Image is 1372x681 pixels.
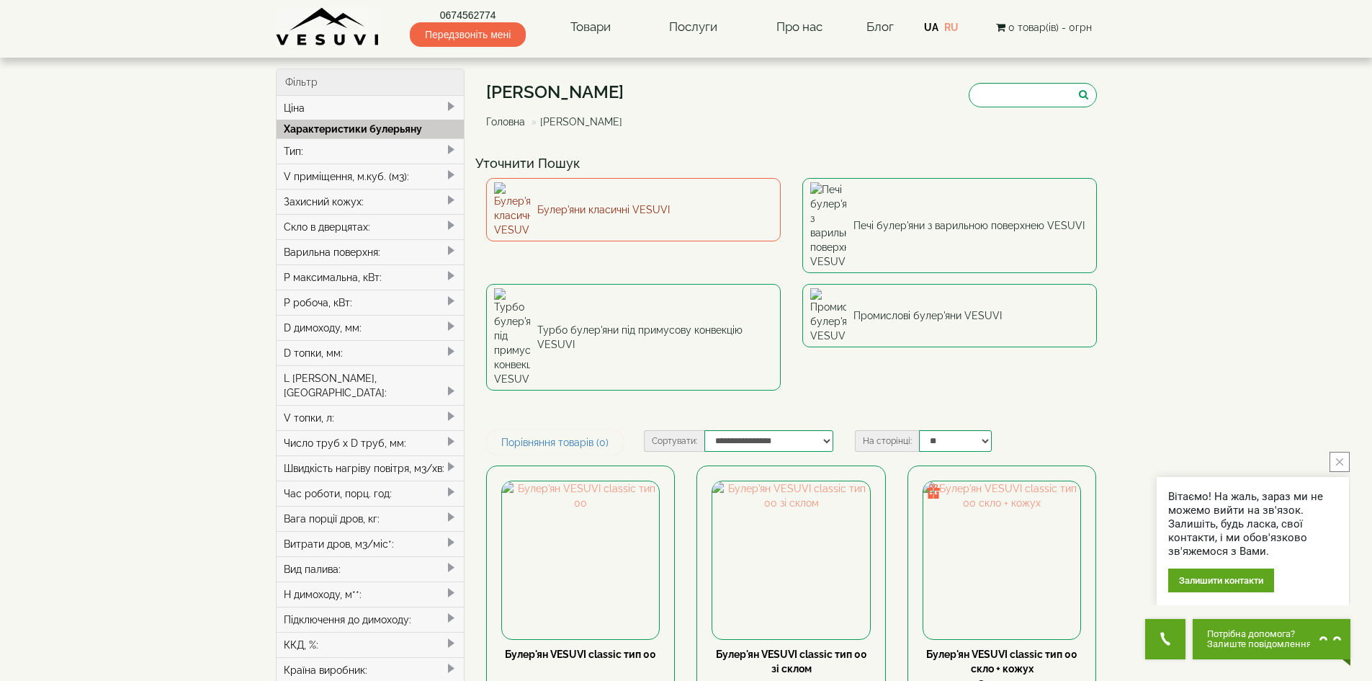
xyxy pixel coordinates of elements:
[410,22,526,47] span: Передзвоніть мені
[855,430,919,452] label: На сторінці:
[486,116,525,128] a: Головна
[277,632,465,657] div: ККД, %:
[505,649,656,660] a: Булер'ян VESUVI classic тип 00
[866,19,894,34] a: Блог
[924,22,938,33] a: UA
[277,607,465,632] div: Підключення до димоходу:
[486,178,781,241] a: Булер'яни класичні VESUVI Булер'яни класичні VESUVI
[277,69,465,96] div: Фільтр
[277,556,465,582] div: Вид палива:
[277,189,465,214] div: Захисний кожух:
[475,156,1108,171] h4: Уточнити Пошук
[1193,619,1350,659] button: Chat button
[1145,619,1185,659] button: Get Call button
[1207,629,1312,639] span: Потрібна допомога?
[802,284,1097,347] a: Промислові булер'яни VESUVI Промислові булер'яни VESUVI
[1168,569,1274,592] div: Залишити контакти
[277,120,465,138] div: Характеристики булерьяну
[655,11,732,44] a: Послуги
[528,115,622,129] li: [PERSON_NAME]
[1207,639,1312,649] span: Залиште повідомлення
[802,178,1097,273] a: Печі булер'яни з варильною поверхнею VESUVI Печі булер'яни з варильною поверхнею VESUVI
[556,11,625,44] a: Товари
[277,214,465,239] div: Скло в дверцятах:
[992,19,1096,35] button: 0 товар(ів) - 0грн
[486,284,781,391] a: Турбо булер'яни під примусову конвекцію VESUVI Турбо булер'яни під примусову конвекцію VESUVI
[277,315,465,340] div: D димоходу, мм:
[410,8,526,22] a: 0674562774
[277,481,465,506] div: Час роботи, порц. год:
[944,22,959,33] a: RU
[1168,490,1337,558] div: Вітаємо! На жаль, зараз ми не можемо вийти на зв'язок. Залишіть, будь ласка, свої контакти, і ми ...
[712,481,869,638] img: Булер'ян VESUVI classic тип 00 зі склом
[277,365,465,405] div: L [PERSON_NAME], [GEOGRAPHIC_DATA]:
[277,506,465,531] div: Вага порції дров, кг:
[1330,452,1350,472] button: close button
[277,164,465,189] div: V приміщення, м.куб. (м3):
[277,239,465,264] div: Варильна поверхня:
[277,340,465,365] div: D топки, мм:
[486,83,633,102] h1: [PERSON_NAME]
[923,481,1080,638] img: Булер'ян VESUVI classic тип 00 скло + кожух
[494,288,530,386] img: Турбо булер'яни під примусову конвекцію VESUVI
[810,182,846,269] img: Печі булер'яни з варильною поверхнею VESUVI
[716,649,867,675] a: Булер'ян VESUVI classic тип 00 зі склом
[810,288,846,343] img: Промислові булер'яни VESUVI
[277,264,465,290] div: P максимальна, кВт:
[277,531,465,556] div: Витрати дров, м3/міс*:
[277,96,465,120] div: Ціна
[277,430,465,455] div: Число труб x D труб, мм:
[494,182,530,237] img: Булер'яни класичні VESUVI
[502,481,659,638] img: Булер'ян VESUVI classic тип 00
[926,649,1077,675] a: Булер'ян VESUVI classic тип 00 скло + кожух
[644,430,704,452] label: Сортувати:
[277,138,465,164] div: Тип:
[486,430,624,455] a: Порівняння товарів (0)
[276,7,380,47] img: Завод VESUVI
[277,290,465,315] div: P робоча, кВт:
[277,582,465,607] div: H димоходу, м**:
[277,405,465,430] div: V топки, л:
[926,484,941,499] img: gift
[1008,22,1092,33] span: 0 товар(ів) - 0грн
[762,11,837,44] a: Про нас
[277,455,465,481] div: Швидкість нагріву повітря, м3/хв:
